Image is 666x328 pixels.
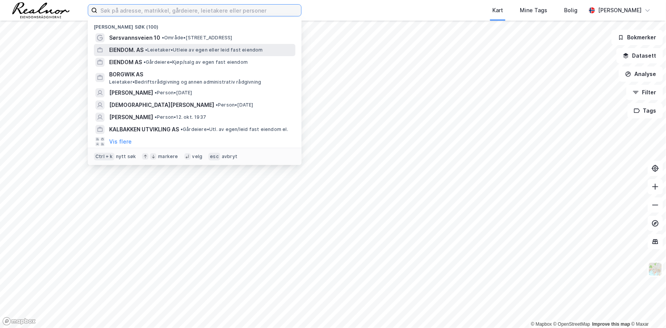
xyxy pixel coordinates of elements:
[155,90,192,96] span: Person • [DATE]
[222,153,237,160] div: avbryt
[520,6,547,15] div: Mine Tags
[162,35,232,41] span: Område • [STREET_ADDRESS]
[144,59,146,65] span: •
[109,88,153,97] span: [PERSON_NAME]
[109,70,292,79] span: BORGWIK AS
[216,102,218,108] span: •
[216,102,253,108] span: Person • [DATE]
[145,47,147,53] span: •
[109,45,144,55] span: EIENDOM. AS
[109,58,142,67] span: EIENDOM AS
[88,18,302,32] div: [PERSON_NAME] søk (100)
[145,47,263,53] span: Leietaker • Utleie av egen eller leid fast eiendom
[628,291,666,328] iframe: Chat Widget
[553,322,590,327] a: OpenStreetMap
[109,125,179,134] span: KALBAKKEN UTVIKLING AS
[97,5,301,16] input: Søk på adresse, matrikkel, gårdeiere, leietakere eller personer
[162,35,164,40] span: •
[12,2,69,18] img: realnor-logo.934646d98de889bb5806.png
[208,153,220,160] div: esc
[109,33,160,42] span: Sørsvannsveien 10
[616,48,663,63] button: Datasett
[181,126,288,132] span: Gårdeiere • Utl. av egen/leid fast eiendom el.
[181,126,183,132] span: •
[627,103,663,118] button: Tags
[144,59,248,65] span: Gårdeiere • Kjøp/salg av egen fast eiendom
[2,317,36,326] a: Mapbox homepage
[626,85,663,100] button: Filter
[531,322,552,327] a: Mapbox
[155,90,157,95] span: •
[109,113,153,122] span: [PERSON_NAME]
[628,291,666,328] div: Kontrollprogram for chat
[116,153,136,160] div: nytt søk
[109,137,132,146] button: Vis flere
[109,100,214,110] span: [DEMOGRAPHIC_DATA][PERSON_NAME]
[158,153,178,160] div: markere
[619,66,663,82] button: Analyse
[94,153,114,160] div: Ctrl + k
[155,114,206,120] span: Person • 12. okt. 1937
[192,153,203,160] div: velg
[611,30,663,45] button: Bokmerker
[648,262,663,276] img: Z
[592,322,630,327] a: Improve this map
[109,79,261,85] span: Leietaker • Bedriftsrådgivning og annen administrativ rådgivning
[564,6,577,15] div: Bolig
[492,6,503,15] div: Kart
[155,114,157,120] span: •
[598,6,642,15] div: [PERSON_NAME]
